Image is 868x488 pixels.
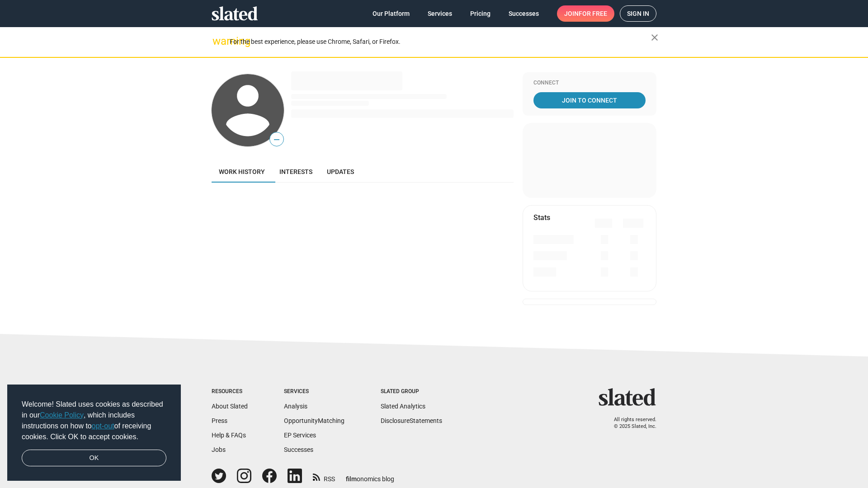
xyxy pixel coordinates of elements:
[284,417,344,424] a: OpportunityMatching
[40,411,84,419] a: Cookie Policy
[270,134,283,145] span: —
[564,5,607,22] span: Join
[327,168,354,175] span: Updates
[604,417,656,430] p: All rights reserved. © 2025 Slated, Inc.
[272,161,320,183] a: Interests
[92,422,114,430] a: opt-out
[620,5,656,22] a: Sign in
[284,446,313,453] a: Successes
[535,92,644,108] span: Join To Connect
[346,468,394,483] a: filmonomics blog
[381,403,425,410] a: Slated Analytics
[212,446,226,453] a: Jobs
[230,36,651,48] div: For the best experience, please use Chrome, Safari, or Firefox.
[579,5,607,22] span: for free
[212,417,227,424] a: Press
[320,161,361,183] a: Updates
[284,432,316,439] a: EP Services
[533,92,646,108] a: Join To Connect
[279,168,312,175] span: Interests
[649,32,660,43] mat-icon: close
[381,388,442,395] div: Slated Group
[346,475,357,483] span: film
[22,399,166,442] span: Welcome! Slated uses cookies as described in our , which includes instructions on how to of recei...
[212,161,272,183] a: Work history
[420,5,459,22] a: Services
[381,417,442,424] a: DisclosureStatements
[501,5,546,22] a: Successes
[509,5,539,22] span: Successes
[533,80,646,87] div: Connect
[212,388,248,395] div: Resources
[7,385,181,481] div: cookieconsent
[557,5,614,22] a: Joinfor free
[373,5,410,22] span: Our Platform
[284,403,307,410] a: Analysis
[22,450,166,467] a: dismiss cookie message
[284,388,344,395] div: Services
[428,5,452,22] span: Services
[365,5,417,22] a: Our Platform
[463,5,498,22] a: Pricing
[212,403,248,410] a: About Slated
[533,213,550,222] mat-card-title: Stats
[627,6,649,21] span: Sign in
[212,36,223,47] mat-icon: warning
[219,168,265,175] span: Work history
[470,5,491,22] span: Pricing
[212,432,246,439] a: Help & FAQs
[313,469,335,483] a: RSS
